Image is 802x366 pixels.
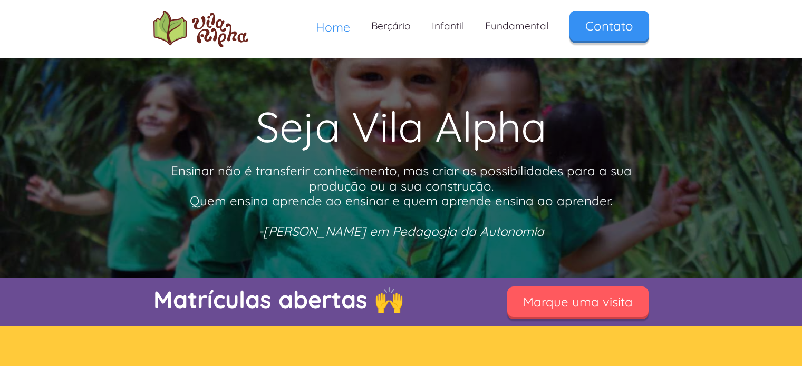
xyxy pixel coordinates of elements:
[153,283,480,316] p: Matrículas abertas 🙌
[316,19,350,35] span: Home
[475,11,559,42] a: Fundamental
[361,11,421,42] a: Berçário
[421,11,475,42] a: Infantil
[153,163,649,239] p: Ensinar não é transferir conhecimento, mas criar as possibilidades para a sua produção ou a sua c...
[153,95,649,158] h1: Seja Vila Alpha
[153,11,248,47] img: logo Escola Vila Alpha
[305,11,361,44] a: Home
[507,286,649,317] a: Marque uma visita
[153,11,248,47] a: home
[258,223,544,239] em: -[PERSON_NAME] em Pedagogia da Autonomia
[569,11,649,41] a: Contato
